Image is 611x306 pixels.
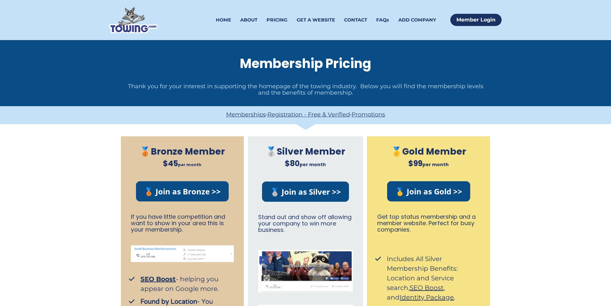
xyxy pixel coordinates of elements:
strong: per month [178,162,201,167]
strong: 🥇Gold Member [391,145,466,158]
a: GET A WEBSITE [297,13,335,28]
li: - helping you appear on Google more. [131,274,233,293]
span: Stand out and show off allowing your company to win more business. [258,213,353,234]
li: Includes All Silver Membership Benefits: Location and Service search, , and . [377,254,480,302]
a: ADD COMPANY [398,13,436,28]
a: 🥈 Join as Silver >> [262,182,349,202]
a: SEO Boost [140,275,176,283]
a: SEO Boost [410,284,444,292]
a: PRICING [267,13,287,28]
a: Identity Package [400,293,454,301]
strong: 🥈Silver Member [266,145,345,158]
strong: $99 [408,158,422,169]
strong: Found by Location [140,298,197,306]
strong: per month [300,161,326,168]
a: Member Login [450,14,502,26]
a: 🥇 Join as Gold >> [387,181,470,201]
a: Memberships [226,111,266,118]
a: FAQs [376,13,389,28]
p: • • [115,112,496,118]
a: HOME [216,13,231,28]
img: Identity Package - Zip Code Listing [258,250,353,292]
strong: 🥉Bronze Member [140,145,225,158]
a: Promotions [352,111,385,118]
a: CONTACT [344,13,367,28]
span: Get top status membership and a member website. Perfect for busy companies. [377,213,477,234]
a: ABOUT [240,13,258,28]
a: 🥉 Join as Bronze >> [136,181,229,201]
img: Towing.com Logo [109,7,157,33]
a: Registration - Free & Verified [267,111,350,118]
span: If you have little competition and want to show in your area this is your membership. [131,213,227,234]
span: Membership Pricing [240,55,371,72]
strong: per month [422,161,449,168]
strong: $80 [285,158,300,169]
strong: $45 [163,158,178,169]
span: Thank you for your interest in supporting the homepage of the towing industry. Below you will fin... [128,83,485,96]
